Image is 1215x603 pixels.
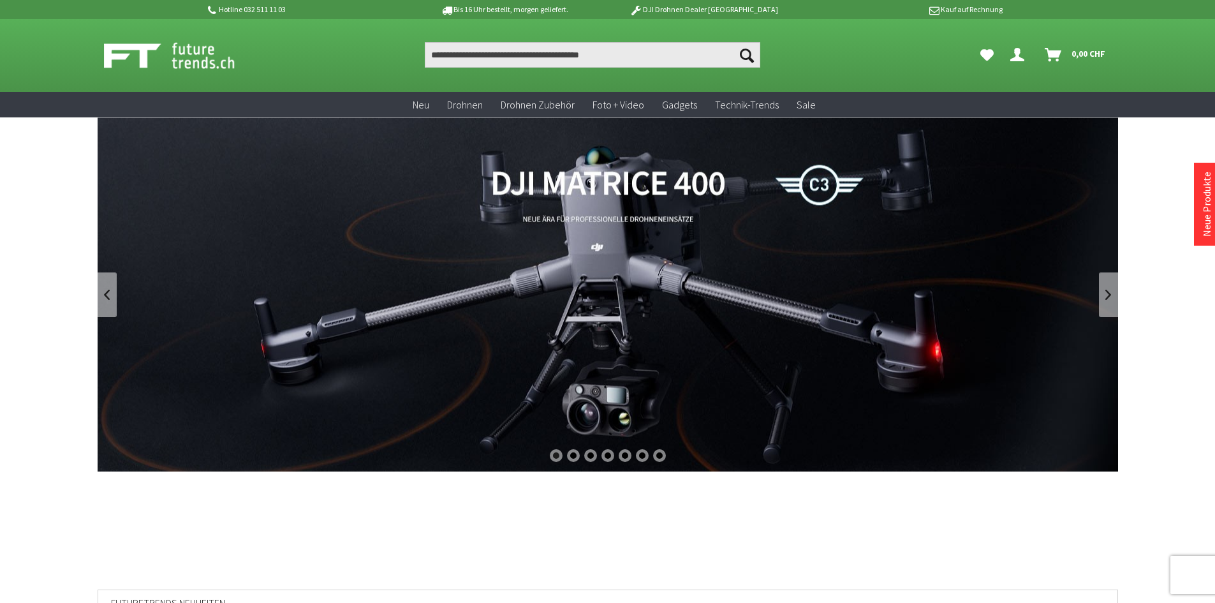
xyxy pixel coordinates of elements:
p: DJI Drohnen Dealer [GEOGRAPHIC_DATA] [604,2,803,17]
span: 0,00 CHF [1071,43,1105,64]
a: Neue Produkte [1200,172,1213,237]
p: Hotline 032 511 11 03 [206,2,405,17]
button: Suchen [733,42,760,68]
span: Technik-Trends [715,98,779,111]
a: Warenkorb [1040,42,1112,68]
a: Technik-Trends [706,92,788,118]
div: 5 [619,449,631,462]
a: DJI Matrice 400 [98,117,1118,472]
span: Drohnen [447,98,483,111]
a: Sale [788,92,825,118]
span: Drohnen Zubehör [501,98,575,111]
div: 7 [653,449,666,462]
a: Drohnen Zubehör [492,92,584,118]
div: 2 [567,449,580,462]
a: Gadgets [653,92,706,118]
span: Neu [413,98,429,111]
p: Kauf auf Rechnung [804,2,1003,17]
span: Gadgets [662,98,697,111]
a: Neu [404,92,438,118]
div: 6 [636,449,649,462]
div: 1 [550,449,563,462]
input: Produkt, Marke, Kategorie, EAN, Artikelnummer… [425,42,760,68]
img: Shop Futuretrends - zur Startseite wechseln [104,40,263,71]
a: Foto + Video [584,92,653,118]
p: Bis 16 Uhr bestellt, morgen geliefert. [405,2,604,17]
span: Foto + Video [593,98,644,111]
a: Dein Konto [1005,42,1035,68]
div: 4 [601,449,614,462]
a: Meine Favoriten [974,42,1000,68]
div: 3 [584,449,597,462]
span: Sale [797,98,816,111]
a: Drohnen [438,92,492,118]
